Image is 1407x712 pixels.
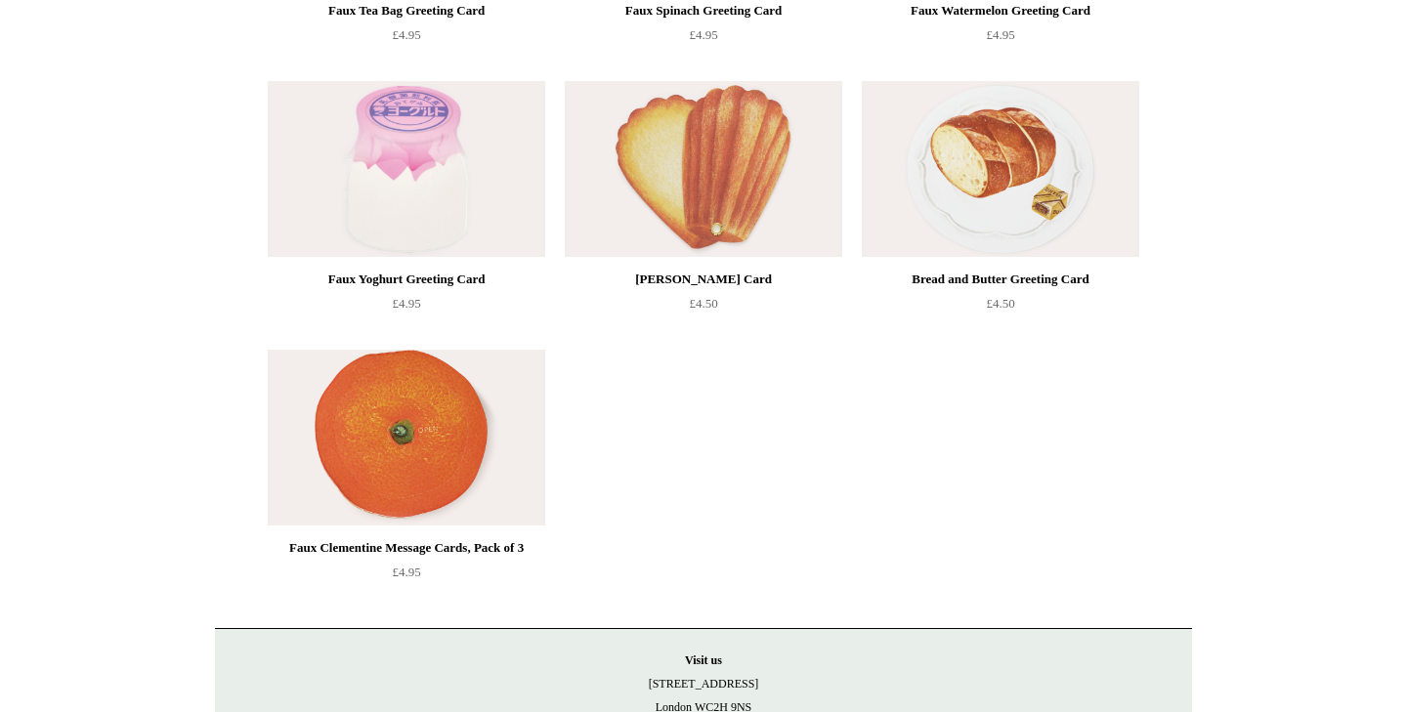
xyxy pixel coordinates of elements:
[689,27,717,42] span: £4.95
[273,536,540,560] div: Faux Clementine Message Cards, Pack of 3
[867,268,1134,291] div: Bread and Butter Greeting Card
[570,268,837,291] div: [PERSON_NAME] Card
[986,27,1014,42] span: £4.95
[862,81,1139,257] img: Bread and Butter Greeting Card
[392,296,420,311] span: £4.95
[268,81,545,257] img: Faux Yoghurt Greeting Card
[565,268,842,348] a: [PERSON_NAME] Card £4.50
[689,296,717,311] span: £4.50
[392,565,420,579] span: £4.95
[392,27,420,42] span: £4.95
[685,653,722,667] strong: Visit us
[986,296,1014,311] span: £4.50
[268,81,545,257] a: Faux Yoghurt Greeting Card Faux Yoghurt Greeting Card
[862,81,1139,257] a: Bread and Butter Greeting Card Bread and Butter Greeting Card
[268,536,545,616] a: Faux Clementine Message Cards, Pack of 3 £4.95
[268,268,545,348] a: Faux Yoghurt Greeting Card £4.95
[862,268,1139,348] a: Bread and Butter Greeting Card £4.50
[268,350,545,525] a: Faux Clementine Message Cards, Pack of 3 Faux Clementine Message Cards, Pack of 3
[268,350,545,525] img: Faux Clementine Message Cards, Pack of 3
[273,268,540,291] div: Faux Yoghurt Greeting Card
[565,81,842,257] a: Madeleine Greeting Card Madeleine Greeting Card
[565,81,842,257] img: Madeleine Greeting Card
